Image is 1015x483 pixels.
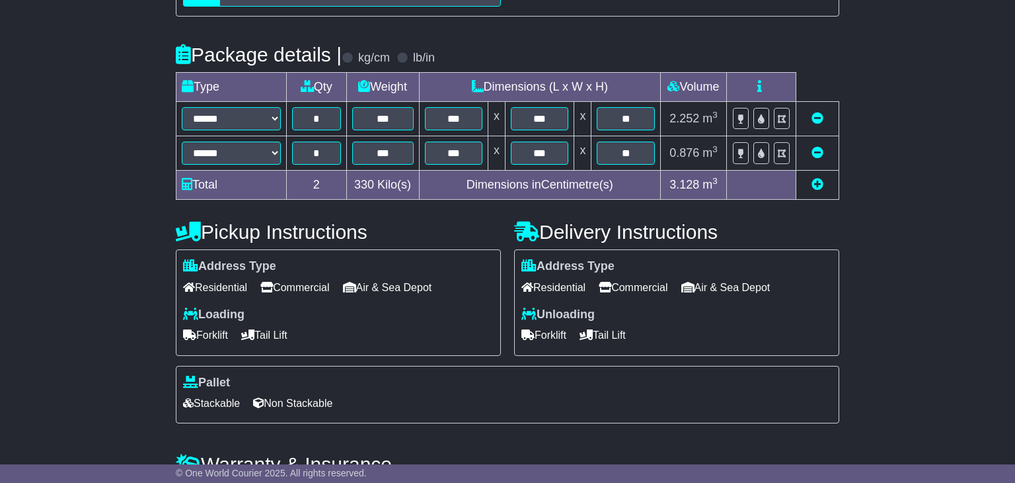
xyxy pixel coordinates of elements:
td: Weight [346,73,419,102]
span: Residential [183,277,247,298]
td: Dimensions (L x W x H) [419,73,660,102]
td: x [574,102,591,136]
span: Non Stackable [253,393,332,414]
span: m [702,146,718,159]
td: Qty [287,73,347,102]
label: Loading [183,308,244,322]
sup: 3 [712,144,718,154]
span: 3.128 [669,178,699,191]
h4: Package details | [176,44,342,66]
sup: 3 [712,110,718,120]
td: x [574,136,591,171]
label: lb/in [413,51,435,66]
td: 2 [287,171,347,200]
td: x [488,102,506,136]
h4: Pickup Instructions [176,221,501,243]
span: Tail Lift [580,325,626,345]
td: Type [176,73,287,102]
span: 0.876 [669,146,699,159]
h4: Warranty & Insurance [176,453,839,475]
label: Address Type [521,259,615,274]
span: 330 [354,178,374,191]
span: Commercial [599,277,667,298]
label: kg/cm [358,51,390,66]
span: Air & Sea Depot [681,277,771,298]
td: Total [176,171,287,200]
td: x [488,136,506,171]
span: m [702,112,718,125]
span: Forklift [521,325,566,345]
td: Dimensions in Centimetre(s) [419,171,660,200]
span: Tail Lift [241,325,287,345]
span: Air & Sea Depot [343,277,432,298]
span: Commercial [260,277,329,298]
td: Volume [660,73,726,102]
sup: 3 [712,176,718,186]
a: Add new item [811,178,823,191]
td: Kilo(s) [346,171,419,200]
a: Remove this item [811,146,823,159]
label: Unloading [521,308,595,322]
a: Remove this item [811,112,823,125]
h4: Delivery Instructions [514,221,839,243]
label: Address Type [183,259,276,274]
span: Stackable [183,393,240,414]
span: Residential [521,277,585,298]
span: Forklift [183,325,228,345]
span: m [702,178,718,191]
span: © One World Courier 2025. All rights reserved. [176,468,367,478]
span: 2.252 [669,112,699,125]
label: Pallet [183,376,230,390]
